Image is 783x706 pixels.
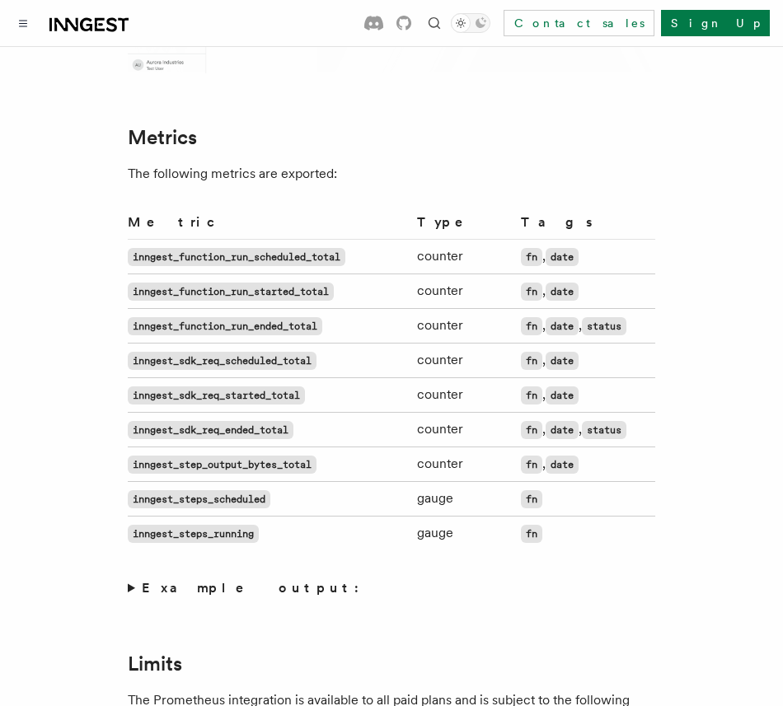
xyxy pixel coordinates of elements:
td: counter [410,447,514,482]
code: status [582,317,626,335]
code: date [546,283,579,301]
td: counter [410,378,514,413]
th: Type [410,212,514,240]
code: inngest_steps_scheduled [128,490,270,508]
td: , , [514,413,655,447]
code: fn [521,456,542,474]
td: gauge [410,517,514,551]
summary: Example output: [128,577,655,600]
code: inngest_steps_running [128,525,259,543]
td: , [514,344,655,378]
th: Metric [128,212,410,240]
td: counter [410,413,514,447]
code: fn [521,283,542,301]
button: Toggle dark mode [451,13,490,33]
code: fn [521,421,542,439]
code: inngest_sdk_req_ended_total [128,421,293,439]
p: The following metrics are exported: [128,162,655,185]
code: inngest_step_output_bytes_total [128,456,316,474]
code: inngest_function_run_scheduled_total [128,248,345,266]
a: Sign Up [661,10,770,36]
td: , [514,447,655,482]
code: inngest_sdk_req_started_total [128,386,305,404]
td: , [514,274,655,309]
code: date [546,248,579,266]
code: fn [521,490,542,508]
td: counter [410,309,514,344]
td: , , [514,309,655,344]
code: inngest_function_run_ended_total [128,317,322,335]
code: fn [521,525,542,543]
td: gauge [410,482,514,517]
code: date [546,317,579,335]
a: Metrics [128,126,197,149]
a: Contact sales [504,10,654,36]
th: Tags [514,212,655,240]
code: date [546,456,579,474]
code: inngest_function_run_started_total [128,283,334,301]
a: Limits [128,652,182,676]
code: fn [521,386,542,404]
code: fn [521,352,542,370]
button: Toggle navigation [13,13,33,33]
code: fn [521,248,542,266]
code: date [546,352,579,370]
strong: Example output: [142,580,368,596]
td: counter [410,240,514,274]
code: date [546,386,579,404]
code: inngest_sdk_req_scheduled_total [128,352,316,370]
code: status [582,421,626,439]
code: date [546,421,579,439]
td: counter [410,274,514,309]
code: fn [521,317,542,335]
button: Find something... [424,13,444,33]
td: , [514,240,655,274]
td: , [514,378,655,413]
td: counter [410,344,514,378]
